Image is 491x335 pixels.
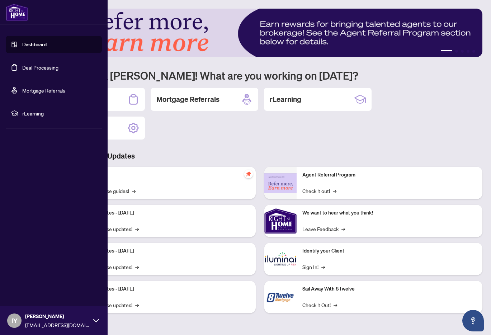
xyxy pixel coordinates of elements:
span: → [341,225,345,233]
button: 5 [472,50,475,53]
img: We want to hear what you think! [264,205,297,237]
p: Self-Help [75,171,250,179]
button: 2 [455,50,458,53]
img: logo [6,4,28,21]
img: Sail Away With 8Twelve [264,281,297,313]
h1: Welcome back [PERSON_NAME]! What are you working on [DATE]? [37,69,482,82]
span: → [135,263,139,271]
a: Sign In!→ [302,263,325,271]
span: → [321,263,325,271]
a: Check it Out!→ [302,301,337,309]
img: Slide 0 [37,9,482,57]
button: 4 [467,50,469,53]
button: 1 [441,50,452,53]
span: [EMAIL_ADDRESS][DOMAIN_NAME] [25,321,90,329]
button: Open asap [462,310,484,331]
a: Dashboard [22,41,47,48]
p: Platform Updates - [DATE] [75,247,250,255]
img: Identify your Client [264,243,297,275]
h2: rLearning [270,94,301,104]
p: We want to hear what you think! [302,209,477,217]
h3: Brokerage & Industry Updates [37,151,482,161]
p: Sail Away With 8Twelve [302,285,477,293]
span: → [334,301,337,309]
span: rLearning [22,109,97,117]
span: pushpin [244,170,253,178]
p: Platform Updates - [DATE] [75,285,250,293]
span: → [135,301,139,309]
h2: Mortgage Referrals [156,94,219,104]
a: Deal Processing [22,64,58,71]
a: Leave Feedback→ [302,225,345,233]
span: IY [11,316,18,326]
p: Identify your Client [302,247,477,255]
span: → [135,225,139,233]
p: Platform Updates - [DATE] [75,209,250,217]
span: → [132,187,136,195]
a: Mortgage Referrals [22,87,65,94]
button: 3 [461,50,464,53]
a: Check it out!→ [302,187,336,195]
p: Agent Referral Program [302,171,477,179]
span: → [333,187,336,195]
img: Agent Referral Program [264,173,297,193]
span: [PERSON_NAME] [25,312,90,320]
